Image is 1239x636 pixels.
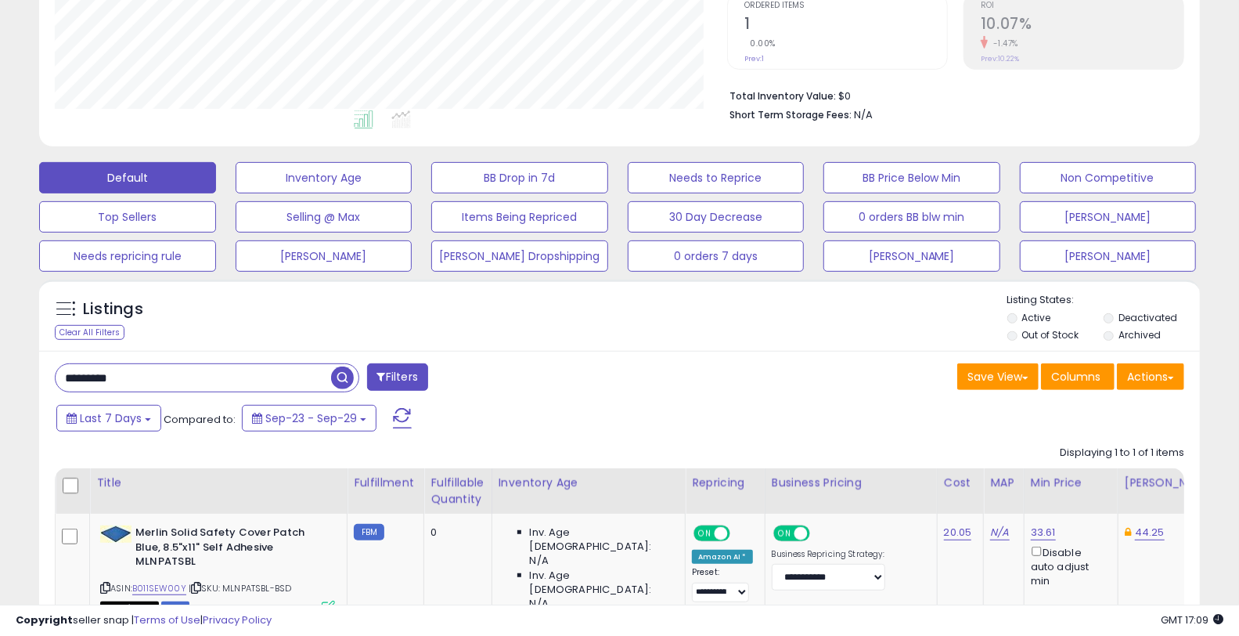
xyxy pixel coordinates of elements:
[530,569,673,597] span: Inv. Age [DEMOGRAPHIC_DATA]:
[744,15,947,36] h2: 1
[981,2,1183,10] span: ROI
[1031,475,1111,491] div: Min Price
[1161,613,1223,627] span: 2025-10-7 17:09 GMT
[1041,363,1115,390] button: Columns
[1125,475,1218,491] div: [PERSON_NAME]
[695,527,715,540] span: ON
[1118,311,1177,324] label: Deactivated
[236,162,412,193] button: Inventory Age
[16,613,73,627] strong: Copyright
[988,38,1018,49] small: -1.47%
[39,201,216,233] button: Top Sellers
[823,240,1000,272] button: [PERSON_NAME]
[628,240,805,272] button: 0 orders 7 days
[729,89,836,103] b: Total Inventory Value:
[1022,311,1051,324] label: Active
[1022,328,1079,341] label: Out of Stock
[1135,525,1165,540] a: 44.25
[236,240,412,272] button: [PERSON_NAME]
[981,54,1019,63] small: Prev: 10.22%
[990,525,1009,540] a: N/A
[354,524,384,540] small: FBM
[135,526,326,573] b: Merlin Solid Safety Cover Patch Blue, 8.5"x11" Self Adhesive MLNPATSBL
[692,475,758,491] div: Repricing
[807,527,832,540] span: OFF
[1020,201,1197,233] button: [PERSON_NAME]
[744,54,764,63] small: Prev: 1
[1031,525,1056,540] a: 33.61
[744,2,947,10] span: Ordered Items
[772,475,931,491] div: Business Pricing
[944,525,972,540] a: 20.05
[203,613,272,627] a: Privacy Policy
[499,475,679,491] div: Inventory Age
[530,597,549,611] span: N/A
[100,526,131,543] img: 21XZh-pLbTL._SL40_.jpg
[80,410,142,426] span: Last 7 Days
[431,162,608,193] button: BB Drop in 7d
[430,526,479,540] div: 0
[990,475,1017,491] div: MAP
[1118,328,1161,341] label: Archived
[16,613,272,628] div: seller snap | |
[161,602,189,615] span: FBM
[1020,162,1197,193] button: Non Competitive
[1031,544,1106,588] div: Disable auto adjust min
[164,412,236,427] span: Compared to:
[772,549,885,560] label: Business Repricing Strategy:
[628,162,805,193] button: Needs to Reprice
[530,554,549,568] span: N/A
[1020,240,1197,272] button: [PERSON_NAME]
[39,162,216,193] button: Default
[957,363,1039,390] button: Save View
[823,201,1000,233] button: 0 orders BB blw min
[132,582,186,595] a: B011SEW00Y
[265,410,357,426] span: Sep-23 - Sep-29
[236,201,412,233] button: Selling @ Max
[242,405,376,432] button: Sep-23 - Sep-29
[1051,369,1100,385] span: Columns
[692,550,753,564] div: Amazon AI *
[823,162,1000,193] button: BB Price Below Min
[96,475,340,491] div: Title
[1007,293,1200,308] p: Listing States:
[354,475,417,491] div: Fulfillment
[100,602,159,615] span: All listings that are currently out of stock and unavailable for purchase on Amazon
[1060,446,1184,461] div: Displaying 1 to 1 of 1 items
[39,240,216,272] button: Needs repricing rule
[981,15,1183,36] h2: 10.07%
[1117,363,1184,390] button: Actions
[744,38,776,49] small: 0.00%
[530,526,673,554] span: Inv. Age [DEMOGRAPHIC_DATA]:
[431,240,608,272] button: [PERSON_NAME] Dropshipping
[367,363,428,391] button: Filters
[430,475,484,508] div: Fulfillable Quantity
[628,201,805,233] button: 30 Day Decrease
[772,604,885,615] label: Quantity Discount Strategy:
[431,201,608,233] button: Items Being Repriced
[728,527,753,540] span: OFF
[55,325,124,340] div: Clear All Filters
[692,567,753,602] div: Preset:
[854,107,873,122] span: N/A
[56,405,161,432] button: Last 7 Days
[83,298,143,320] h5: Listings
[189,582,291,594] span: | SKU: MLNPATSBL-BSD
[775,527,794,540] span: ON
[134,613,200,627] a: Terms of Use
[944,475,978,491] div: Cost
[729,85,1172,104] li: $0
[729,108,852,121] b: Short Term Storage Fees:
